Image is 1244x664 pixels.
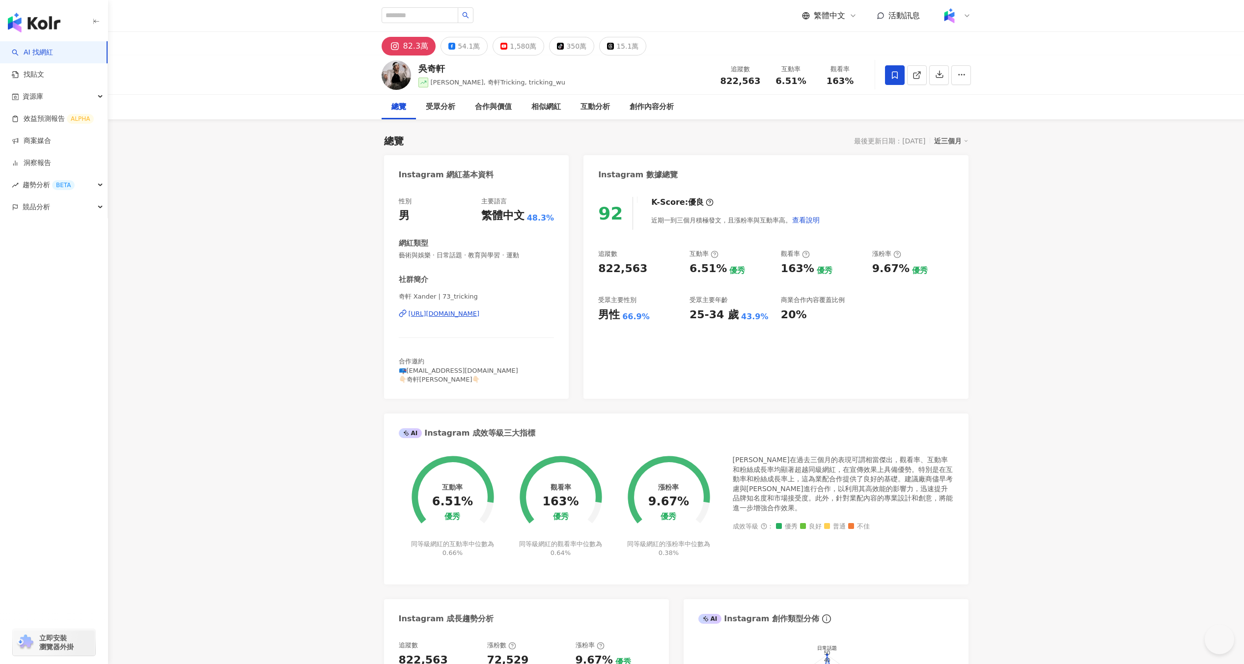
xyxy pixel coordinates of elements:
[481,197,507,206] div: 主要語言
[399,251,554,260] span: 藝術與娛樂 · 日常話題 · 教育與學習 · 運動
[542,495,579,509] div: 163%
[598,249,617,258] div: 追蹤數
[598,261,647,277] div: 822,563
[16,635,35,650] img: chrome extension
[399,208,410,223] div: 男
[872,261,910,277] div: 9.67%
[23,196,50,218] span: 競品分析
[431,79,566,86] span: [PERSON_NAME], 奇軒Tricking, tricking_wu
[487,641,516,650] div: 漲粉數
[822,64,859,74] div: 觀看率
[399,428,535,439] div: Instagram 成效等級三大指標
[1205,625,1234,654] iframe: Help Scout Beacon - Open
[23,85,43,108] span: 資源庫
[399,275,428,285] div: 社群簡介
[399,238,428,249] div: 網紅類型
[773,64,810,74] div: 互動率
[741,311,769,322] div: 43.9%
[531,101,561,113] div: 相似網紅
[651,197,714,208] div: K-Score :
[382,37,436,55] button: 82.3萬
[458,39,480,53] div: 54.1萬
[551,549,571,556] span: 0.64%
[444,512,460,522] div: 優秀
[598,169,678,180] div: Instagram 數據總覽
[12,70,44,80] a: 找貼文
[648,495,689,509] div: 9.67%
[510,39,536,53] div: 1,580萬
[442,549,463,556] span: 0.66%
[527,213,554,223] span: 48.3%
[622,311,650,322] div: 66.9%
[733,455,954,513] div: [PERSON_NAME]在過去三個月的表現可謂相當傑出，觀看率、互動率和粉絲成長率均顯著超越同級網紅，在宣傳效果上具備優勢。特別是在互動率和粉絲成長率上，這為業配合作提供了良好的基礎。建議廠商...
[733,523,954,530] div: 成效等級 ：
[399,169,494,180] div: Instagram 網紅基本資料
[720,76,761,86] span: 822,563
[399,309,554,318] a: [URL][DOMAIN_NAME]
[821,613,832,625] span: info-circle
[824,650,829,656] text: 50
[475,101,512,113] div: 合作與價值
[12,114,94,124] a: 效益預測報告ALPHA
[598,307,620,323] div: 男性
[688,197,704,208] div: 優良
[462,12,469,19] span: search
[399,613,494,624] div: Instagram 成長趨勢分析
[418,62,566,75] div: 吳奇軒
[549,37,594,55] button: 350萬
[576,641,605,650] div: 漲粉率
[781,307,807,323] div: 20%
[698,613,819,624] div: Instagram 創作類型分佈
[426,101,455,113] div: 受眾分析
[616,39,638,53] div: 15.1萬
[52,180,75,190] div: BETA
[940,6,959,25] img: Kolr%20app%20icon%20%281%29.png
[781,296,845,304] div: 商業合作內容覆蓋比例
[792,216,820,224] span: 查看說明
[518,540,604,557] div: 同等級網紅的觀看率中位數為
[824,657,829,663] text: 40
[824,523,846,530] span: 普通
[598,203,623,223] div: 92
[12,48,53,57] a: searchAI 找網紅
[39,634,74,651] span: 立即安裝 瀏覽器外掛
[493,37,544,55] button: 1,580萬
[12,182,19,189] span: rise
[626,540,712,557] div: 同等級網紅的漲粉率中位數為
[690,249,719,258] div: 互動率
[399,428,422,438] div: AI
[384,134,404,148] div: 總覽
[598,296,636,304] div: 受眾主要性別
[775,76,806,86] span: 6.51%
[410,540,496,557] div: 同等級網紅的互動率中位數為
[581,101,610,113] div: 互動分析
[800,523,822,530] span: 良好
[441,37,488,55] button: 54.1萬
[551,483,571,491] div: 觀看率
[817,646,837,651] text: 日常話題
[854,137,925,145] div: 最後更新日期：[DATE]
[720,64,761,74] div: 追蹤數
[659,549,679,556] span: 0.38%
[776,523,798,530] span: 優秀
[432,495,473,509] div: 6.51%
[781,261,814,277] div: 163%
[792,210,820,230] button: 查看說明
[13,629,95,656] a: chrome extension立即安裝 瀏覽器外掛
[658,483,679,491] div: 漲粉率
[553,512,569,522] div: 優秀
[630,101,674,113] div: 創作內容分析
[566,39,586,53] div: 350萬
[23,174,75,196] span: 趨勢分析
[872,249,901,258] div: 漲粉率
[690,261,727,277] div: 6.51%
[661,512,676,522] div: 優秀
[848,523,870,530] span: 不佳
[690,296,728,304] div: 受眾主要年齡
[781,249,810,258] div: 觀看率
[12,158,51,168] a: 洞察報告
[651,210,820,230] div: 近期一到三個月積極發文，且漲粉率與互動率高。
[8,13,60,32] img: logo
[817,265,832,276] div: 優秀
[827,76,854,86] span: 163%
